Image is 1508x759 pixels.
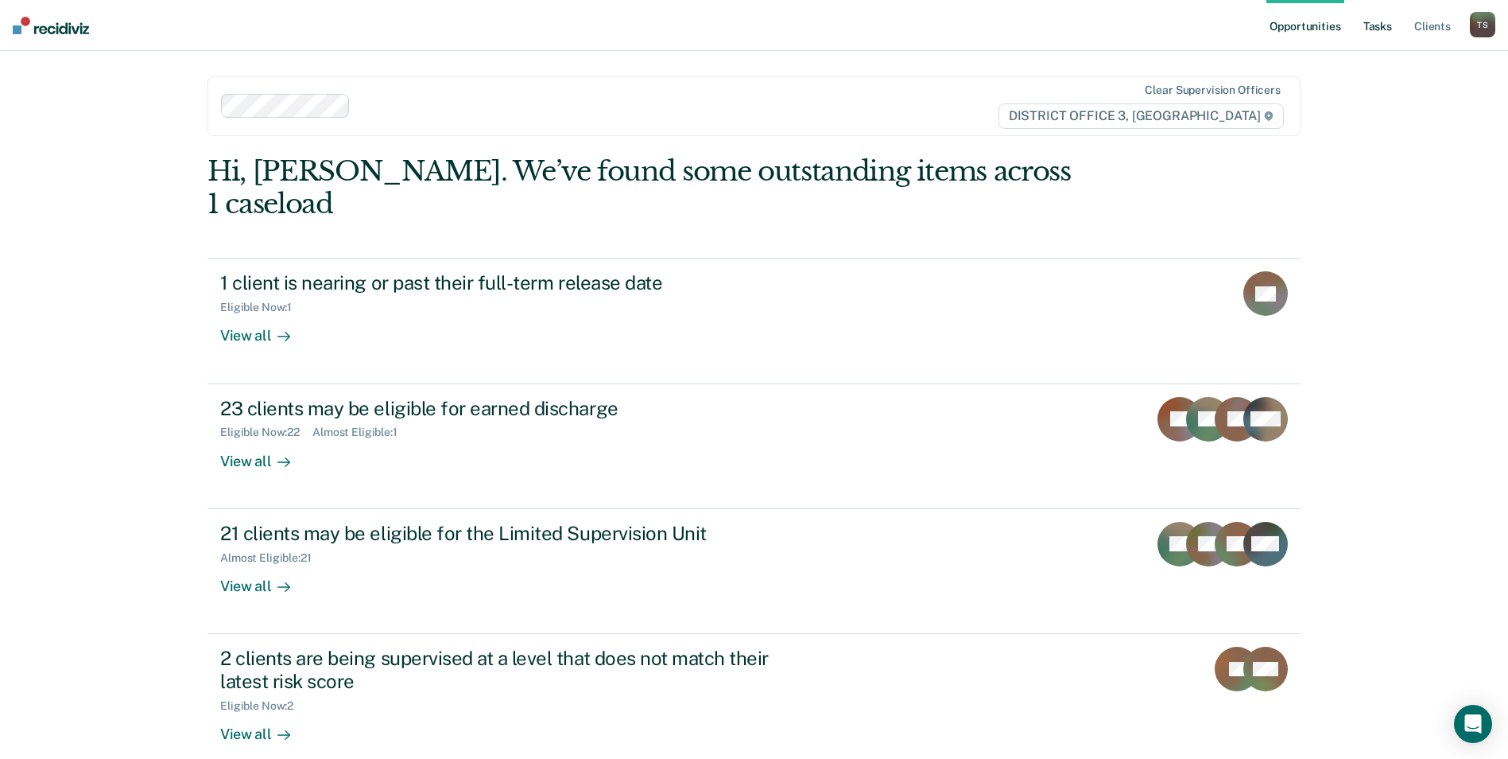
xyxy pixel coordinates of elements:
div: View all [220,314,309,345]
a: 23 clients may be eligible for earned dischargeEligible Now:22Almost Eligible:1View all [207,384,1301,509]
div: Almost Eligible : 1 [312,426,410,439]
a: 1 client is nearing or past their full-term release dateEligible Now:1View all [207,258,1301,383]
div: 23 clients may be eligible for earned discharge [220,397,778,420]
div: Eligible Now : 1 [220,301,304,314]
a: 21 clients may be eligible for the Limited Supervision UnitAlmost Eligible:21View all [207,509,1301,634]
span: DISTRICT OFFICE 3, [GEOGRAPHIC_DATA] [998,103,1284,129]
div: 21 clients may be eligible for the Limited Supervision Unit [220,522,778,545]
div: Eligible Now : 2 [220,699,306,713]
div: View all [220,712,309,743]
div: T S [1470,12,1495,37]
div: View all [220,564,309,595]
div: View all [220,439,309,470]
button: TS [1470,12,1495,37]
div: Hi, [PERSON_NAME]. We’ve found some outstanding items across 1 caseload [207,155,1082,220]
div: Almost Eligible : 21 [220,551,324,565]
div: 1 client is nearing or past their full-term release date [220,271,778,294]
div: Eligible Now : 22 [220,426,312,439]
div: 2 clients are being supervised at a level that does not match their latest risk score [220,647,778,693]
img: Recidiviz [13,17,89,34]
div: Open Intercom Messenger [1454,705,1492,743]
div: Clear supervision officers [1145,84,1280,97]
